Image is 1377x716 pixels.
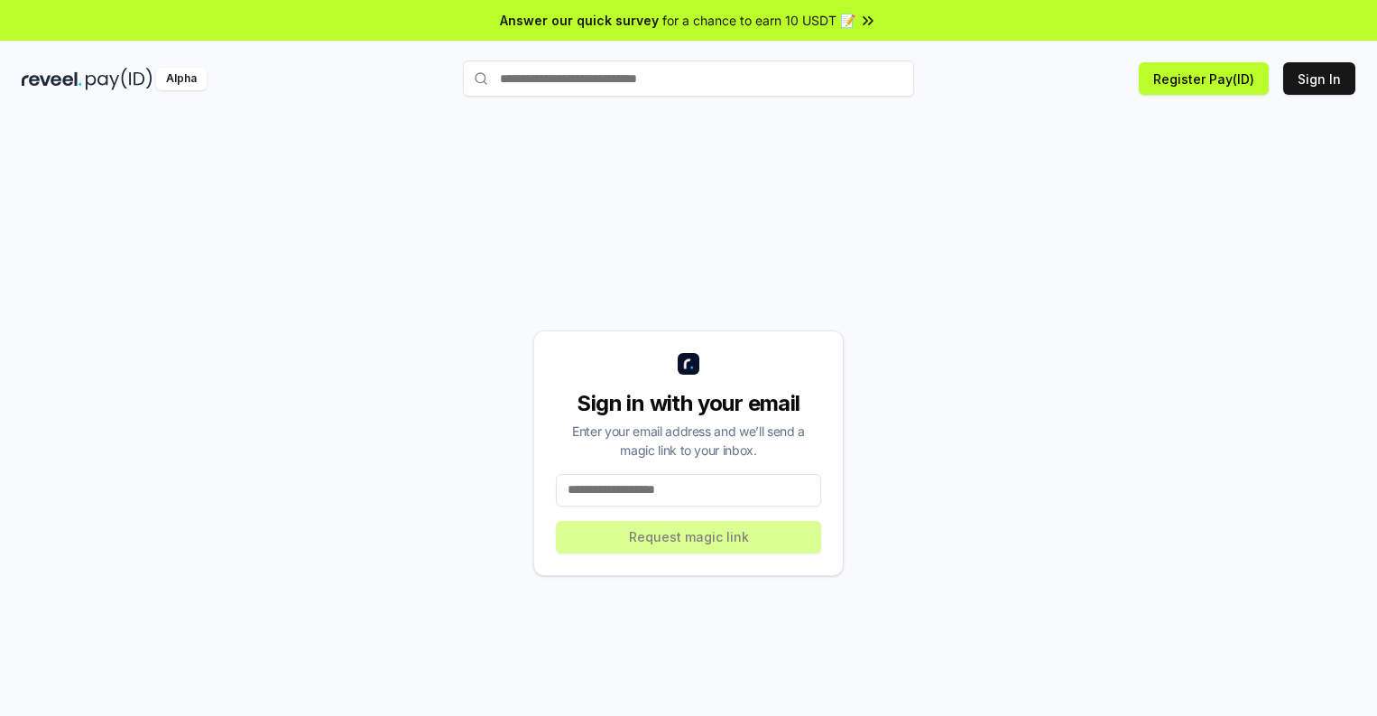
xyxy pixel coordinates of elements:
button: Register Pay(ID) [1139,62,1269,95]
img: pay_id [86,68,152,90]
span: for a chance to earn 10 USDT 📝 [662,11,855,30]
button: Sign In [1283,62,1355,95]
div: Alpha [156,68,207,90]
img: reveel_dark [22,68,82,90]
div: Sign in with your email [556,389,821,418]
img: logo_small [678,353,699,375]
div: Enter your email address and we’ll send a magic link to your inbox. [556,422,821,460]
span: Answer our quick survey [500,11,659,30]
